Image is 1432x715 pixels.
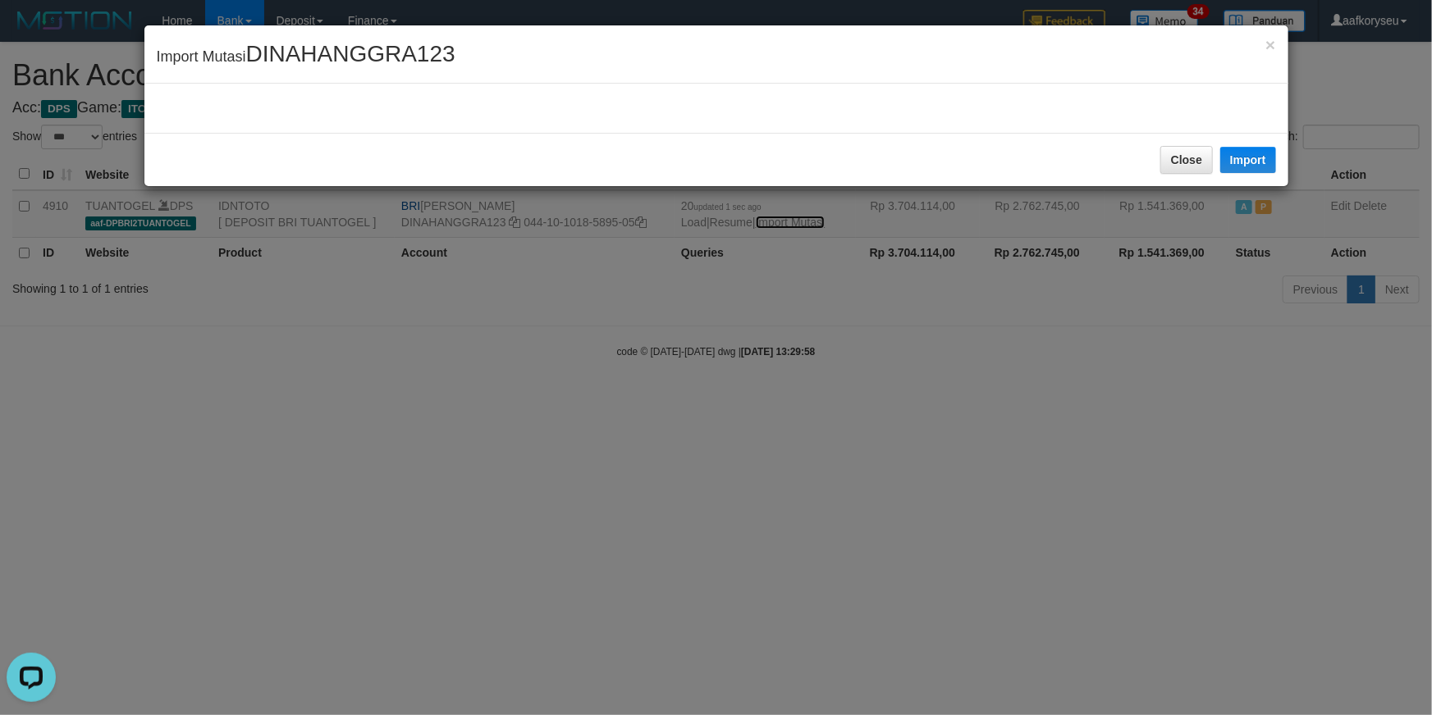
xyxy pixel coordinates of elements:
[246,41,455,66] span: DINAHANGGRA123
[157,48,455,65] span: Import Mutasi
[1265,36,1275,53] button: Close
[1160,146,1213,174] button: Close
[7,7,56,56] button: Open LiveChat chat widget
[1220,147,1276,173] button: Import
[1265,35,1275,54] span: ×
